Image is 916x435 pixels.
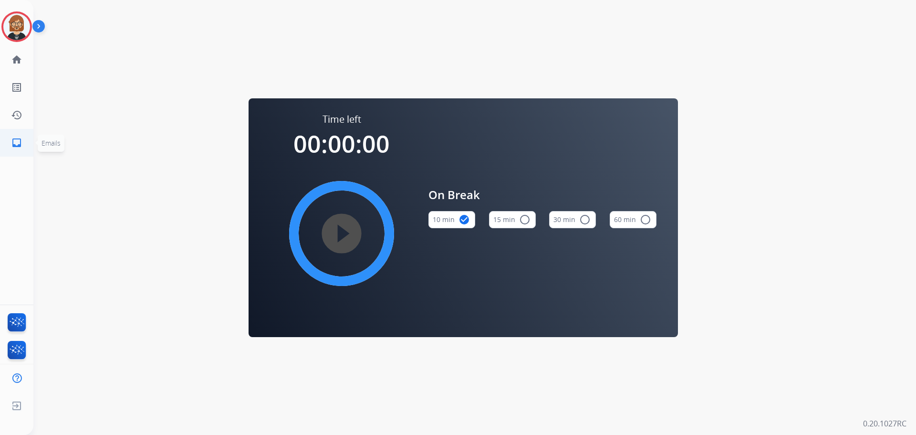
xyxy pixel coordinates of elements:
mat-icon: home [11,54,22,65]
button: 15 min [489,211,536,228]
span: On Break [428,186,656,203]
button: 30 min [549,211,596,228]
mat-icon: radio_button_unchecked [519,214,531,225]
mat-icon: history [11,109,22,121]
span: 00:00:00 [293,127,390,160]
button: 60 min [610,211,656,228]
mat-icon: list_alt [11,82,22,93]
mat-icon: radio_button_unchecked [579,214,591,225]
img: avatar [3,13,30,40]
mat-icon: play_circle_filled [336,228,347,239]
mat-icon: radio_button_unchecked [640,214,651,225]
p: 0.20.1027RC [863,418,906,429]
mat-icon: check_circle [458,214,470,225]
mat-icon: inbox [11,137,22,149]
button: 10 min [428,211,475,228]
span: Time left [323,113,361,126]
span: Emails [42,138,61,148]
